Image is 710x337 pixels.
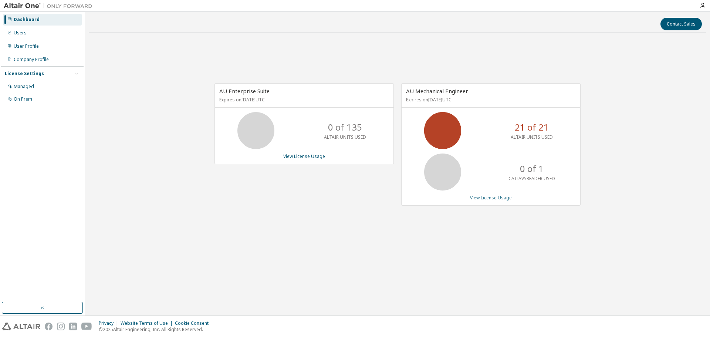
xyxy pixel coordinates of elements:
[175,320,213,326] div: Cookie Consent
[14,43,39,49] div: User Profile
[14,84,34,90] div: Managed
[660,18,702,30] button: Contact Sales
[515,121,549,134] p: 21 of 21
[511,134,553,140] p: ALTAIR UNITS USED
[508,175,555,182] p: CATIAV5READER USED
[99,326,213,333] p: © 2025 Altair Engineering, Inc. All Rights Reserved.
[520,162,544,175] p: 0 of 1
[57,323,65,330] img: instagram.svg
[14,30,27,36] div: Users
[14,57,49,63] div: Company Profile
[328,121,362,134] p: 0 of 135
[81,323,92,330] img: youtube.svg
[99,320,121,326] div: Privacy
[2,323,40,330] img: altair_logo.svg
[5,71,44,77] div: License Settings
[470,195,512,201] a: View License Usage
[121,320,175,326] div: Website Terms of Use
[324,134,366,140] p: ALTAIR UNITS USED
[283,153,325,159] a: View License Usage
[219,87,270,95] span: AU Enterprise Suite
[4,2,96,10] img: Altair One
[406,97,574,103] p: Expires on [DATE] UTC
[14,96,32,102] div: On Prem
[219,97,387,103] p: Expires on [DATE] UTC
[69,323,77,330] img: linkedin.svg
[45,323,53,330] img: facebook.svg
[14,17,40,23] div: Dashboard
[406,87,468,95] span: AU Mechanical Engineer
